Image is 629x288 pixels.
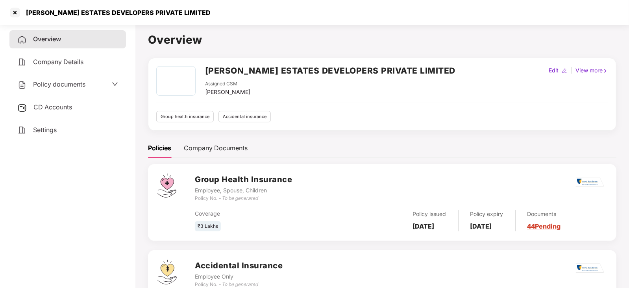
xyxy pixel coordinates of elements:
div: Company Documents [184,143,248,153]
div: Employee Only [195,272,283,281]
span: down [112,81,118,87]
img: svg+xml;base64,PHN2ZyB3aWR0aD0iMjUiIGhlaWdodD0iMjQiIHZpZXdCb3g9IjAgMCAyNSAyNCIgZmlsbD0ibm9uZSIgeG... [17,103,27,113]
img: svg+xml;base64,PHN2ZyB4bWxucz0iaHR0cDovL3d3dy53My5vcmcvMjAwMC9zdmciIHdpZHRoPSIyNCIgaGVpZ2h0PSIyNC... [17,80,27,90]
b: [DATE] [413,222,435,230]
span: Policy documents [33,80,85,88]
h2: [PERSON_NAME] ESTATES DEVELOPERS PRIVATE LIMITED [205,64,455,77]
b: [DATE] [470,222,492,230]
i: To be generated [222,195,258,201]
div: ₹3 Lakhs [195,221,221,232]
div: Accidental insurance [218,111,271,122]
span: Overview [33,35,61,43]
img: svg+xml;base64,PHN2ZyB4bWxucz0iaHR0cDovL3d3dy53My5vcmcvMjAwMC9zdmciIHdpZHRoPSIyNCIgaGVpZ2h0PSIyNC... [17,126,27,135]
div: View more [574,66,610,75]
i: To be generated [222,281,258,287]
div: Employee, Spouse, Children [195,186,292,195]
div: [PERSON_NAME] ESTATES DEVELOPERS PRIVATE LIMITED [21,9,211,17]
img: rsi.png [576,177,604,187]
img: rightIcon [603,68,608,74]
img: editIcon [562,68,567,74]
div: Documents [527,210,561,218]
a: 44 Pending [527,222,561,230]
div: Edit [547,66,560,75]
span: CD Accounts [33,103,72,111]
div: Assigned CSM [205,80,250,88]
div: [PERSON_NAME] [205,88,250,96]
div: Policy issued [413,210,446,218]
img: rsi.png [576,263,604,273]
h3: Accidental Insurance [195,260,283,272]
div: Policies [148,143,171,153]
div: Policy expiry [470,210,503,218]
h1: Overview [148,31,616,48]
div: | [569,66,574,75]
div: Group health insurance [156,111,214,122]
h3: Group Health Insurance [195,174,292,186]
img: svg+xml;base64,PHN2ZyB4bWxucz0iaHR0cDovL3d3dy53My5vcmcvMjAwMC9zdmciIHdpZHRoPSIyNCIgaGVpZ2h0PSIyNC... [17,35,27,44]
div: Coverage [195,209,332,218]
div: Policy No. - [195,195,292,202]
span: Company Details [33,58,83,66]
img: svg+xml;base64,PHN2ZyB4bWxucz0iaHR0cDovL3d3dy53My5vcmcvMjAwMC9zdmciIHdpZHRoPSI0Ny43MTQiIGhlaWdodD... [157,174,176,198]
img: svg+xml;base64,PHN2ZyB4bWxucz0iaHR0cDovL3d3dy53My5vcmcvMjAwMC9zdmciIHdpZHRoPSIyNCIgaGVpZ2h0PSIyNC... [17,57,27,67]
span: Settings [33,126,57,134]
img: svg+xml;base64,PHN2ZyB4bWxucz0iaHR0cDovL3d3dy53My5vcmcvMjAwMC9zdmciIHdpZHRoPSI0OS4zMjEiIGhlaWdodD... [157,260,177,284]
